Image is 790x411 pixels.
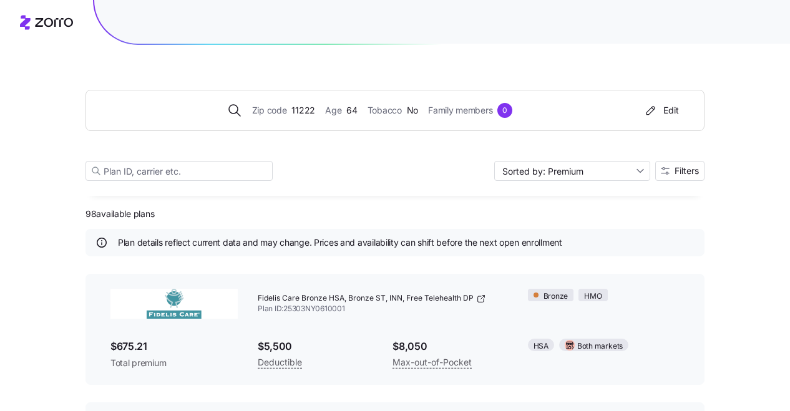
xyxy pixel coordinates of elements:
[643,104,679,117] div: Edit
[428,104,492,117] span: Family members
[85,208,154,220] span: 98 available plans
[655,161,705,181] button: Filters
[393,339,507,354] span: $8,050
[346,104,357,117] span: 64
[118,236,562,249] span: Plan details reflect current data and may change. Prices and availability can shift before the ne...
[638,100,684,120] button: Edit
[577,341,623,352] span: Both markets
[368,104,402,117] span: Tobacco
[544,291,568,302] span: Bronze
[291,104,315,117] span: 11222
[584,291,602,302] span: HMO
[494,161,650,181] input: Sort by
[258,293,474,304] span: Fidelis Care Bronze HSA, Bronze ST, INN, Free Telehealth DP
[393,355,472,370] span: Max-out-of-Pocket
[110,339,238,354] span: $675.21
[85,161,273,181] input: Plan ID, carrier etc.
[407,104,418,117] span: No
[258,339,373,354] span: $5,500
[534,341,549,352] span: HSA
[252,104,287,117] span: Zip code
[675,167,699,175] span: Filters
[258,355,302,370] span: Deductible
[325,104,341,117] span: Age
[258,304,508,314] span: Plan ID: 25303NY0610001
[110,289,238,319] img: Fidelis Care
[110,357,238,369] span: Total premium
[497,103,512,118] div: 0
